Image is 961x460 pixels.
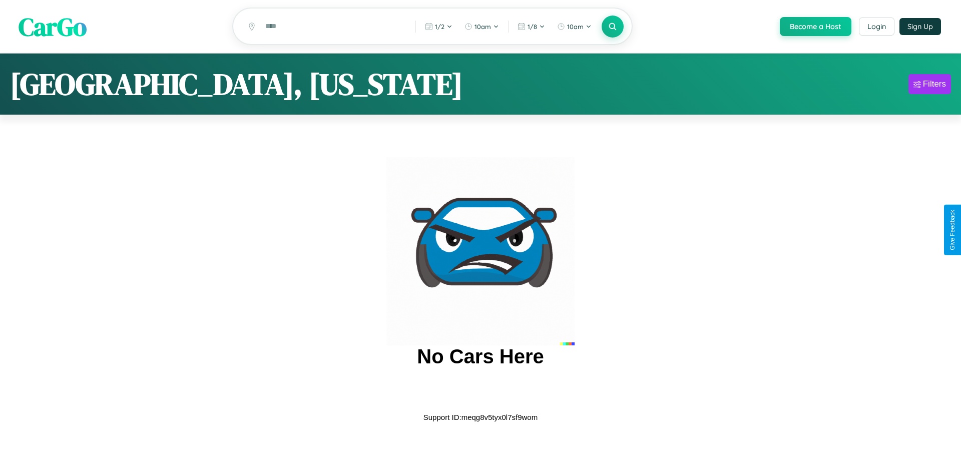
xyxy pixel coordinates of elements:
button: 1/8 [513,19,550,35]
img: car [386,157,575,345]
div: Filters [923,79,946,89]
span: 10am [567,23,584,31]
span: 1 / 8 [528,23,537,31]
h1: [GEOGRAPHIC_DATA], [US_STATE] [10,64,463,105]
p: Support ID: meqg8v5tyx0l7sf9wom [423,410,538,424]
button: 1/2 [420,19,457,35]
button: Become a Host [780,17,851,36]
span: 1 / 2 [435,23,444,31]
button: Sign Up [899,18,941,35]
button: 10am [552,19,597,35]
div: Give Feedback [949,210,956,250]
span: CarGo [19,9,87,44]
span: 10am [474,23,491,31]
button: Filters [908,74,951,94]
button: Login [859,18,894,36]
button: 10am [459,19,504,35]
h2: No Cars Here [417,345,544,368]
